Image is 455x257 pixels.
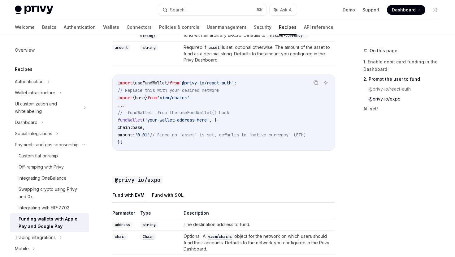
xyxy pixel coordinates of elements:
a: Integrating with EIP-7702 [10,202,89,213]
a: Demo [343,7,355,13]
a: Chain [140,233,156,239]
div: Integrating with EIP-7702 [19,204,69,212]
span: '0.01' [135,132,150,138]
div: Trading integrations [15,234,56,241]
a: API reference [304,20,333,35]
span: fundWallet [118,117,142,123]
span: 'your-wallet-address-here' [145,117,209,123]
a: Overview [10,45,89,56]
div: Off-ramping with Privy [19,163,64,171]
a: Security [254,20,271,35]
div: UI customization and whitelabeling [15,100,80,115]
div: Search... [170,6,187,14]
div: Swapping crypto using Privy and 0x [19,186,85,200]
span: Dashboard [392,7,416,13]
div: Authentication [15,78,44,85]
code: asset [206,45,222,51]
code: chain [112,233,128,240]
a: Funding wallets with Apple Pay and Google Pay [10,213,89,232]
span: base [135,95,145,101]
a: Policies & controls [159,20,199,35]
div: Overview [15,46,35,54]
a: Welcome [15,20,35,35]
code: @privy-io/expo [112,176,163,184]
code: amount [112,45,130,51]
span: import [118,80,132,86]
div: Mobile [15,245,29,252]
div: Custom fiat onramp [19,152,58,160]
td: Optional. A object for the network on which users should fund their accounts. Defaults to the net... [181,230,335,255]
a: 2. Prompt the user to fund [363,74,445,84]
span: ; [234,80,236,86]
h5: Recipes [15,66,32,73]
button: Toggle dark mode [430,5,440,15]
th: Type [138,210,181,219]
div: Social integrations [15,130,52,137]
code: address [112,222,132,228]
div: Dashboard [15,119,37,126]
code: Chain [140,233,156,240]
div: Payments and gas sponsorship [15,141,79,148]
code: string [140,222,158,228]
code: string [140,45,158,51]
span: ... [118,102,125,108]
span: , { [209,117,217,123]
a: Wallets [103,20,119,35]
td: The destination address to fund. [181,219,335,230]
a: @privy-io/react-auth [368,84,445,94]
span: // Replace this with your desired network [118,88,219,93]
button: Ask AI [322,79,330,87]
td: Required if is set, optional otherwise. The amount of the asset to fund as a decimal string. Defa... [181,41,335,66]
span: // `fundWallet` from the useFundWallet() hook [118,110,229,115]
span: // Since no `asset` is set, defaults to 'native-currency' (ETH) [150,132,306,138]
span: } [167,80,170,86]
span: chain: [118,125,132,130]
a: Swapping crypto using Privy and 0x [10,184,89,202]
code: 'native-currency' [266,32,307,39]
a: User management [207,20,246,35]
span: { [132,95,135,101]
a: All set! [363,104,445,114]
a: viem/chains [206,233,234,239]
a: Integrating OneBalance [10,173,89,184]
span: amount: [118,132,135,138]
span: from [147,95,157,101]
a: Basics [42,20,56,35]
a: Support [362,7,379,13]
code: viem/chains [206,233,234,240]
div: Funding wallets with Apple Pay and Google Pay [19,215,85,230]
a: Custom fiat onramp [10,150,89,161]
span: Ask AI [280,7,292,13]
button: Search...⌘K [158,4,266,15]
button: Fund with EVM [112,188,145,202]
span: On this page [370,47,397,54]
button: Ask AI [270,4,297,15]
span: , [142,125,145,130]
span: '@privy-io/react-auth' [180,80,234,86]
a: Recipes [279,20,297,35]
a: Authentication [64,20,96,35]
button: Fund with SOL [152,188,184,202]
a: 1. Enable debit card funding in the Dashboard [363,57,445,74]
button: Copy the contents from the code block [312,79,320,87]
span: }) [118,139,123,145]
span: from [170,80,180,86]
div: Integrating OneBalance [19,174,67,182]
a: Dashboard [387,5,425,15]
span: import [118,95,132,101]
th: Description [181,210,335,219]
span: { [132,80,135,86]
span: ⌘ K [256,7,263,12]
a: Connectors [127,20,152,35]
span: 'viem/chains' [157,95,189,101]
span: } [145,95,147,101]
span: ( [142,117,145,123]
span: useFundWallet [135,80,167,86]
div: Wallet infrastructure [15,89,55,96]
span: base [132,125,142,130]
img: light logo [15,6,53,14]
a: @privy-io/expo [368,94,445,104]
th: Parameter [112,210,138,219]
a: Off-ramping with Privy [10,161,89,173]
